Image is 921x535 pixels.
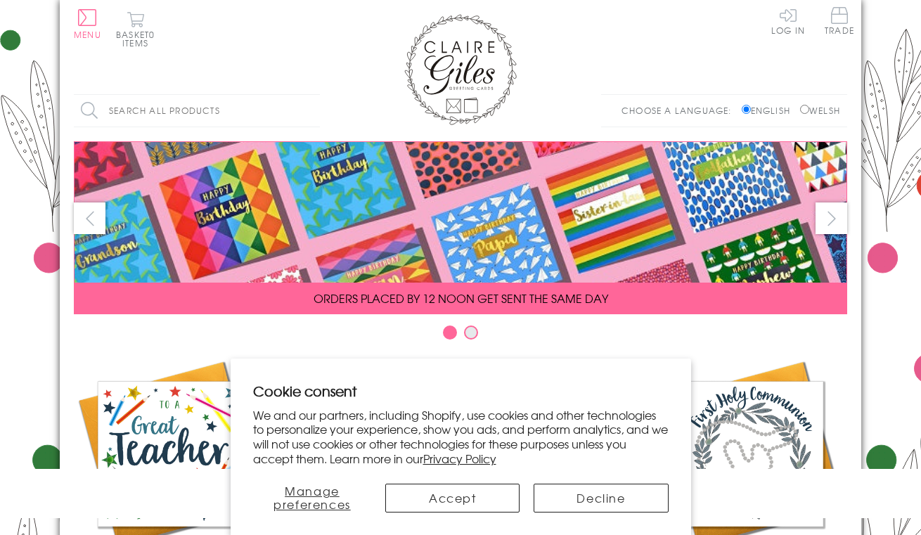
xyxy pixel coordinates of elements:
[742,105,751,114] input: English
[253,484,372,513] button: Manage preferences
[404,14,517,125] img: Claire Giles Greetings Cards
[273,482,351,513] span: Manage preferences
[825,7,854,37] a: Trade
[816,202,847,234] button: next
[771,7,805,34] a: Log In
[116,11,155,47] button: Basket0 items
[385,484,520,513] button: Accept
[306,95,320,127] input: Search
[800,104,840,117] label: Welsh
[253,381,669,401] h2: Cookie consent
[74,95,320,127] input: Search all products
[621,104,739,117] p: Choose a language:
[534,484,668,513] button: Decline
[464,325,478,340] button: Carousel Page 2
[800,105,809,114] input: Welsh
[253,408,669,466] p: We and our partners, including Shopify, use cookies and other technologies to personalize your ex...
[74,9,101,39] button: Menu
[423,450,496,467] a: Privacy Policy
[74,202,105,234] button: prev
[74,28,101,41] span: Menu
[443,325,457,340] button: Carousel Page 1 (Current Slide)
[74,325,847,347] div: Carousel Pagination
[314,290,608,307] span: ORDERS PLACED BY 12 NOON GET SENT THE SAME DAY
[122,28,155,49] span: 0 items
[825,7,854,34] span: Trade
[742,104,797,117] label: English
